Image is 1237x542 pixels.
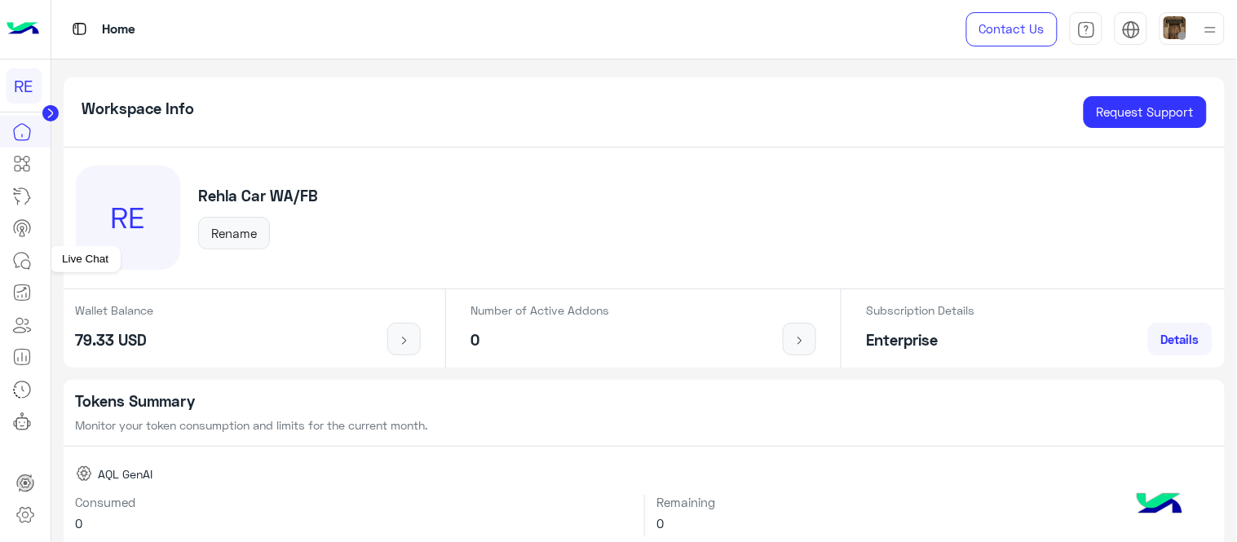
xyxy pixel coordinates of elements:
[76,392,1213,411] h5: Tokens Summary
[98,465,152,483] span: AQL GenAI
[76,495,632,509] h6: Consumed
[76,331,154,350] h5: 79.33 USD
[7,12,39,46] img: Logo
[76,165,180,270] div: RE
[198,217,270,249] button: Rename
[7,68,42,104] div: RE
[1084,96,1207,129] a: Request Support
[82,99,194,118] h5: Workspace Info
[1122,20,1141,39] img: tab
[1077,20,1096,39] img: tab
[966,12,1058,46] a: Contact Us
[1070,12,1102,46] a: tab
[657,495,1213,509] h6: Remaining
[76,465,92,482] img: AQL GenAI
[76,302,154,319] p: Wallet Balance
[50,246,121,272] div: Live Chat
[866,302,974,319] p: Subscription Details
[76,416,1213,434] p: Monitor your token consumption and limits for the current month.
[789,334,810,347] img: icon
[866,331,974,350] h5: Enterprise
[471,331,609,350] h5: 0
[1148,323,1213,355] a: Details
[1200,20,1221,40] img: profile
[657,516,1213,531] h6: 0
[471,302,609,319] p: Number of Active Addons
[1164,16,1186,39] img: userImage
[102,19,135,41] p: Home
[1131,477,1188,534] img: hulul-logo.png
[394,334,414,347] img: icon
[198,187,318,205] h5: Rehla Car WA/FB
[1161,332,1199,346] span: Details
[76,516,632,531] h6: 0
[69,19,90,39] img: tab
